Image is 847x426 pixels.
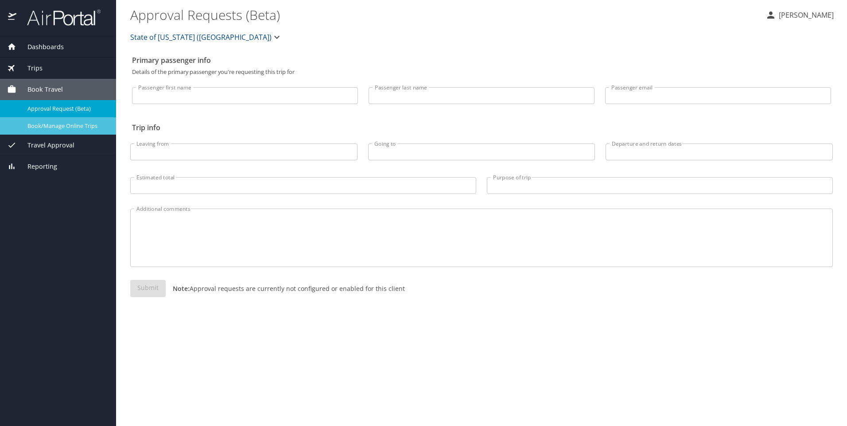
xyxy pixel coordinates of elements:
[132,53,831,67] h2: Primary passenger info
[132,69,831,75] p: Details of the primary passenger you're requesting this trip for
[16,162,57,171] span: Reporting
[776,10,834,20] p: [PERSON_NAME]
[16,42,64,52] span: Dashboards
[16,63,43,73] span: Trips
[127,28,286,46] button: State of [US_STATE] ([GEOGRAPHIC_DATA])
[130,31,272,43] span: State of [US_STATE] ([GEOGRAPHIC_DATA])
[132,120,831,135] h2: Trip info
[16,140,74,150] span: Travel Approval
[8,9,17,26] img: icon-airportal.png
[762,7,837,23] button: [PERSON_NAME]
[130,1,758,28] h1: Approval Requests (Beta)
[17,9,101,26] img: airportal-logo.png
[173,284,190,293] strong: Note:
[27,122,105,130] span: Book/Manage Online Trips
[16,85,63,94] span: Book Travel
[27,105,105,113] span: Approval Request (Beta)
[166,284,405,293] p: Approval requests are currently not configured or enabled for this client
